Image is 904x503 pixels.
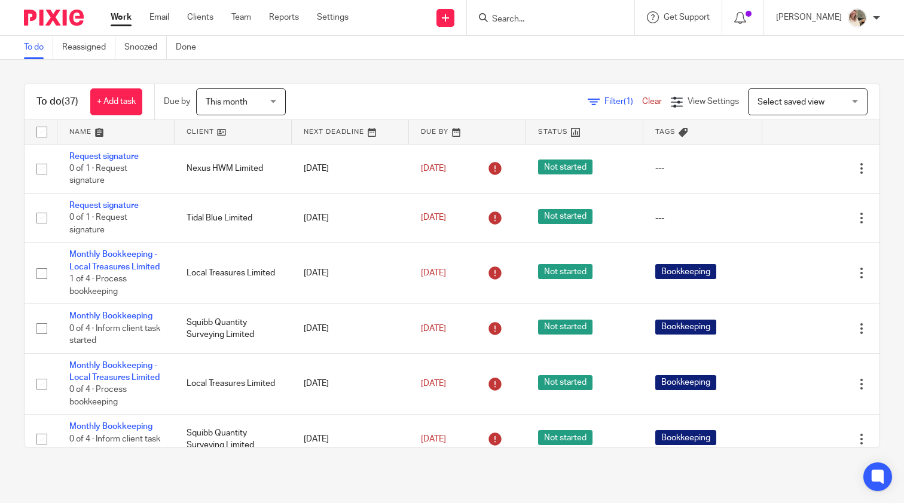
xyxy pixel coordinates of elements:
[69,435,160,456] span: 0 of 4 · Inform client task started
[175,144,292,193] td: Nexus HWM Limited
[538,160,593,174] span: Not started
[231,11,251,23] a: Team
[62,97,78,106] span: (37)
[624,97,633,106] span: (1)
[69,312,152,320] a: Monthly Bookkeeping
[538,320,593,335] span: Not started
[292,353,409,415] td: [DATE]
[269,11,299,23] a: Reports
[69,152,139,161] a: Request signature
[90,88,142,115] a: + Add task
[62,36,115,59] a: Reassigned
[758,98,824,106] span: Select saved view
[124,36,167,59] a: Snoozed
[69,361,160,382] a: Monthly Bookkeeping - Local Treasures Limited
[421,324,446,333] span: [DATE]
[69,324,160,345] span: 0 of 4 · Inform client task started
[421,269,446,277] span: [DATE]
[421,214,446,222] span: [DATE]
[206,98,248,106] span: This month
[69,214,127,235] span: 0 of 1 · Request signature
[655,162,750,174] div: ---
[664,13,710,22] span: Get Support
[149,11,169,23] a: Email
[111,11,132,23] a: Work
[69,201,139,210] a: Request signature
[421,164,446,173] span: [DATE]
[776,11,842,23] p: [PERSON_NAME]
[175,193,292,242] td: Tidal Blue Limited
[69,275,127,296] span: 1 of 4 · Process bookkeeping
[175,304,292,353] td: Squibb Quantity Surveying Limited
[175,243,292,304] td: Local Treasures Limited
[187,11,213,23] a: Clients
[421,379,446,388] span: [DATE]
[538,375,593,390] span: Not started
[538,209,593,224] span: Not started
[175,415,292,464] td: Squibb Quantity Surveying Limited
[655,375,716,390] span: Bookkeeping
[655,128,676,135] span: Tags
[36,96,78,108] h1: To do
[24,10,84,26] img: Pixie
[292,304,409,353] td: [DATE]
[655,430,716,445] span: Bookkeeping
[655,320,716,335] span: Bookkeeping
[642,97,662,106] a: Clear
[69,386,127,407] span: 0 of 4 · Process bookkeeping
[317,11,349,23] a: Settings
[292,144,409,193] td: [DATE]
[655,264,716,279] span: Bookkeeping
[688,97,739,106] span: View Settings
[164,96,190,108] p: Due by
[292,415,409,464] td: [DATE]
[69,250,160,271] a: Monthly Bookkeeping - Local Treasures Limited
[292,243,409,304] td: [DATE]
[655,212,750,224] div: ---
[604,97,642,106] span: Filter
[538,264,593,279] span: Not started
[538,430,593,445] span: Not started
[421,435,446,443] span: [DATE]
[176,36,205,59] a: Done
[848,8,867,27] img: A3ABFD03-94E6-44F9-A09D-ED751F5F1762.jpeg
[175,353,292,415] td: Local Treasures Limited
[69,164,127,185] span: 0 of 1 · Request signature
[69,422,152,431] a: Monthly Bookkeeping
[24,36,53,59] a: To do
[491,14,598,25] input: Search
[292,193,409,242] td: [DATE]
